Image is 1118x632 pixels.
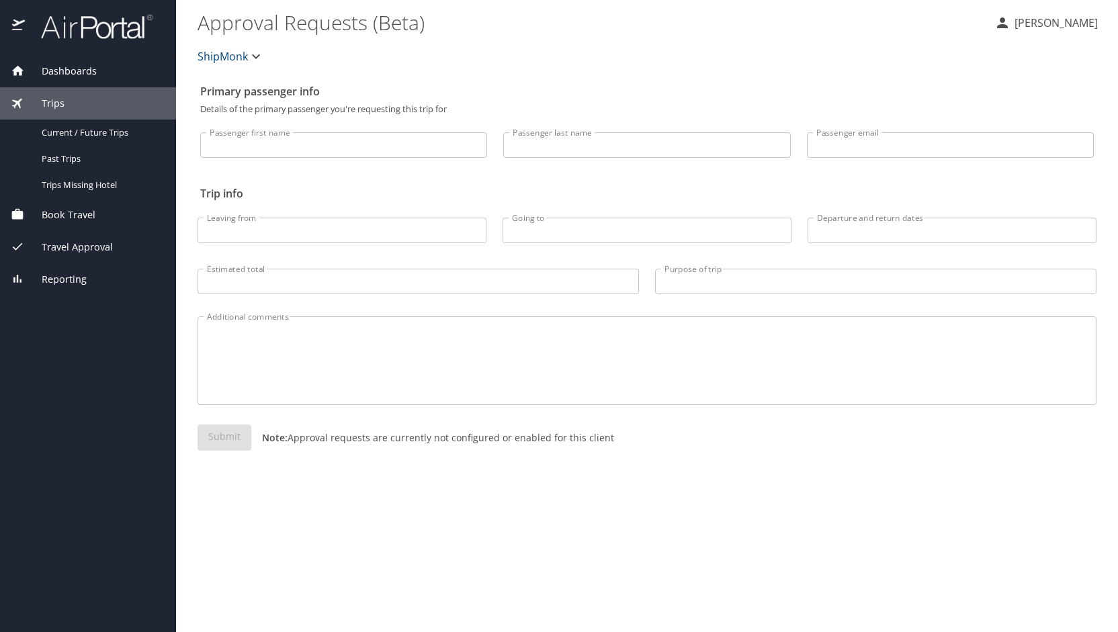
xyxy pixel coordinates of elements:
[42,126,160,139] span: Current / Future Trips
[25,96,64,111] span: Trips
[192,43,269,70] button: ShipMonk
[25,64,97,79] span: Dashboards
[42,179,160,191] span: Trips Missing Hotel
[200,81,1094,102] h2: Primary passenger info
[25,272,87,287] span: Reporting
[26,13,153,40] img: airportal-logo.png
[200,183,1094,204] h2: Trip info
[198,47,248,66] span: ShipMonk
[1010,15,1098,31] p: [PERSON_NAME]
[12,13,26,40] img: icon-airportal.png
[200,105,1094,114] p: Details of the primary passenger you're requesting this trip for
[251,431,614,445] p: Approval requests are currently not configured or enabled for this client
[25,208,95,222] span: Book Travel
[25,240,113,255] span: Travel Approval
[198,1,984,43] h1: Approval Requests (Beta)
[262,431,288,444] strong: Note:
[42,152,160,165] span: Past Trips
[989,11,1103,35] button: [PERSON_NAME]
